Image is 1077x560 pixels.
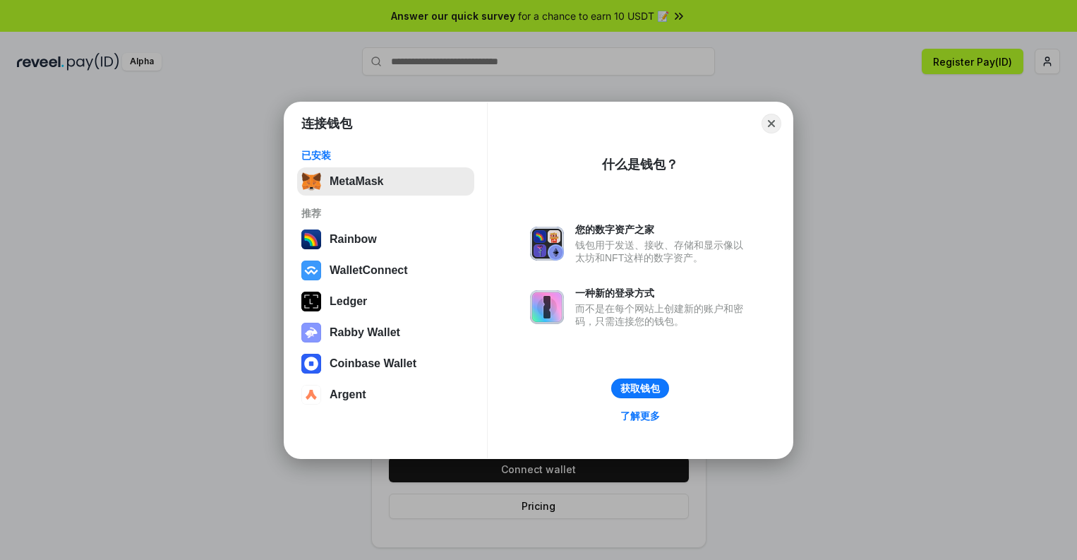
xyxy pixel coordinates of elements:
button: Argent [297,381,474,409]
div: 而不是在每个网站上创建新的账户和密码，只需连接您的钱包。 [575,302,750,328]
div: Coinbase Wallet [330,357,416,370]
button: WalletConnect [297,256,474,285]
div: 什么是钱包？ [602,156,678,173]
div: Rainbow [330,233,377,246]
div: Rabby Wallet [330,326,400,339]
div: 已安装 [301,149,470,162]
button: Close [762,114,781,133]
div: 推荐 [301,207,470,220]
div: 了解更多 [620,410,660,422]
button: Ledger [297,287,474,316]
h1: 连接钱包 [301,115,352,132]
button: 获取钱包 [611,379,669,398]
div: WalletConnect [330,264,408,277]
div: Argent [330,388,366,401]
button: Coinbase Wallet [297,350,474,378]
div: 获取钱包 [620,382,660,395]
button: Rainbow [297,225,474,254]
img: svg+xml,%3Csvg%20width%3D%2228%22%20height%3D%2228%22%20viewBox%3D%220%200%2028%2028%22%20fill%3D... [301,354,321,374]
div: 钱包用于发送、接收、存储和显示像以太坊和NFT这样的数字资产。 [575,239,750,264]
div: 一种新的登录方式 [575,287,750,299]
img: svg+xml,%3Csvg%20fill%3D%22none%22%20height%3D%2233%22%20viewBox%3D%220%200%2035%2033%22%20width%... [301,172,321,191]
img: svg+xml,%3Csvg%20xmlns%3D%22http%3A%2F%2Fwww.w3.org%2F2000%2Fsvg%22%20fill%3D%22none%22%20viewBox... [530,290,564,324]
img: svg+xml,%3Csvg%20xmlns%3D%22http%3A%2F%2Fwww.w3.org%2F2000%2Fsvg%22%20fill%3D%22none%22%20viewBox... [530,227,564,261]
a: 了解更多 [612,407,668,425]
img: svg+xml,%3Csvg%20width%3D%2228%22%20height%3D%2228%22%20viewBox%3D%220%200%2028%2028%22%20fill%3D... [301,261,321,280]
div: Ledger [330,295,367,308]
button: MetaMask [297,167,474,196]
button: Rabby Wallet [297,318,474,347]
div: MetaMask [330,175,383,188]
img: svg+xml,%3Csvg%20width%3D%2228%22%20height%3D%2228%22%20viewBox%3D%220%200%2028%2028%22%20fill%3D... [301,385,321,405]
img: svg+xml,%3Csvg%20xmlns%3D%22http%3A%2F%2Fwww.w3.org%2F2000%2Fsvg%22%20width%3D%2228%22%20height%3... [301,292,321,311]
img: svg+xml,%3Csvg%20width%3D%22120%22%20height%3D%22120%22%20viewBox%3D%220%200%20120%20120%22%20fil... [301,230,321,249]
img: svg+xml,%3Csvg%20xmlns%3D%22http%3A%2F%2Fwww.w3.org%2F2000%2Fsvg%22%20fill%3D%22none%22%20viewBox... [301,323,321,342]
div: 您的数字资产之家 [575,223,750,236]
